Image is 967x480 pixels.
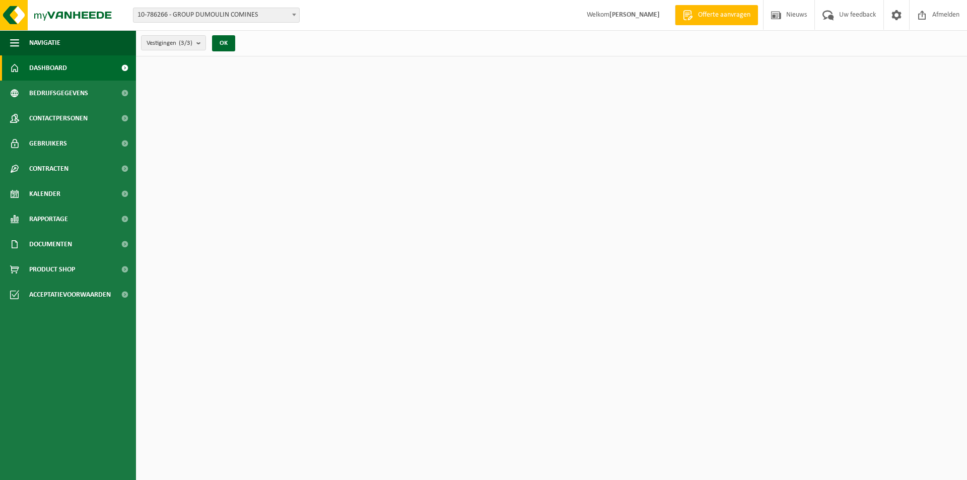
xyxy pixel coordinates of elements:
span: Gebruikers [29,131,67,156]
span: Offerte aanvragen [696,10,753,20]
span: 10-786266 - GROUP DUMOULIN COMINES [133,8,300,23]
span: Dashboard [29,55,67,81]
button: OK [212,35,235,51]
span: Kalender [29,181,60,207]
span: Documenten [29,232,72,257]
span: Product Shop [29,257,75,282]
a: Offerte aanvragen [675,5,758,25]
button: Vestigingen(3/3) [141,35,206,50]
span: Contactpersonen [29,106,88,131]
span: Acceptatievoorwaarden [29,282,111,307]
span: Rapportage [29,207,68,232]
span: Contracten [29,156,68,181]
strong: [PERSON_NAME] [609,11,660,19]
span: Bedrijfsgegevens [29,81,88,106]
span: Navigatie [29,30,60,55]
count: (3/3) [179,40,192,46]
span: 10-786266 - GROUP DUMOULIN COMINES [133,8,299,22]
span: Vestigingen [147,36,192,51]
